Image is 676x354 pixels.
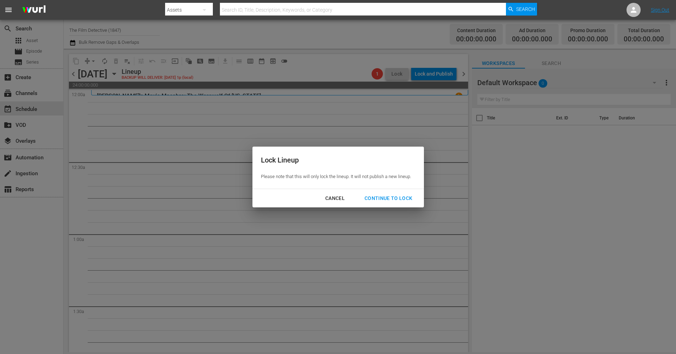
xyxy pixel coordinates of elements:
[651,7,669,13] a: Sign Out
[359,194,418,203] div: Continue to lock
[261,155,411,165] div: Lock Lineup
[261,173,411,180] p: Please note that this will only lock the lineup. It will not publish a new lineup.
[17,2,51,18] img: ans4CAIJ8jUAAAAAAAAAAAAAAAAAAAAAAAAgQb4GAAAAAAAAAAAAAAAAAAAAAAAAJMjXAAAAAAAAAAAAAAAAAAAAAAAAgAT5G...
[516,3,535,16] span: Search
[356,192,421,205] button: Continue to lock
[317,192,353,205] button: Cancel
[4,6,13,14] span: menu
[320,194,350,203] div: Cancel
